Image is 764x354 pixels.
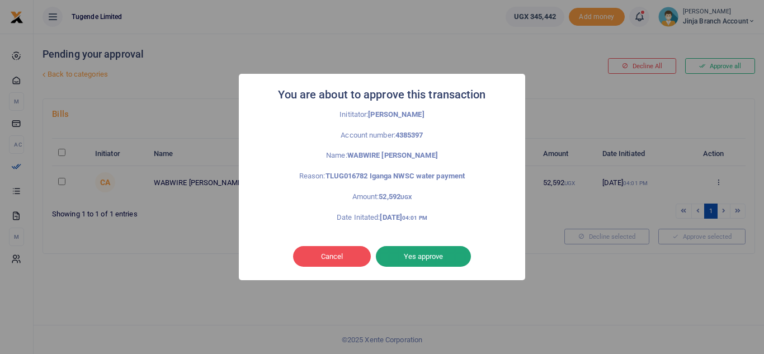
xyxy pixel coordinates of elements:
[263,212,501,224] p: Date Initated:
[379,192,412,201] strong: 52,592
[263,171,501,182] p: Reason:
[263,191,501,203] p: Amount:
[263,150,501,162] p: Name:
[326,172,465,180] strong: TLUG016782 Iganga NWSC water payment
[402,215,427,221] small: 04:01 PM
[347,151,438,159] strong: WABWIRE [PERSON_NAME]
[400,194,412,200] small: UGX
[395,131,423,139] strong: 4385397
[380,213,427,221] strong: [DATE]
[293,246,371,267] button: Cancel
[368,110,424,119] strong: [PERSON_NAME]
[263,130,501,141] p: Account number:
[376,246,471,267] button: Yes approve
[278,85,485,105] h2: You are about to approve this transaction
[263,109,501,121] p: Inititator:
